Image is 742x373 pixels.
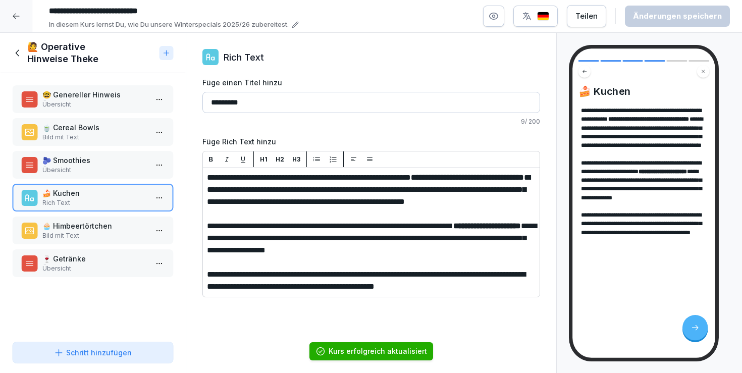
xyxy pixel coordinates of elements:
h1: 🙋 Operative Hinweise Theke [27,41,155,65]
div: Änderungen speichern [633,11,722,22]
p: Übersicht [42,264,147,273]
button: H1 [258,153,270,166]
div: 🍷 GetränkeÜbersicht [12,249,174,277]
p: H2 [276,155,284,164]
p: Rich Text [224,50,264,64]
button: H3 [290,153,302,166]
p: 🍰 Kuchen [42,188,147,198]
p: 9 / 200 [202,117,540,126]
div: 🍰 KuchenRich Text [12,184,174,211]
div: 🧁 HimbeertörtchenBild mit Text [12,217,174,244]
p: Rich Text [42,198,147,207]
p: Bild mit Text [42,231,147,240]
p: 🧁 Himbeertörtchen [42,221,147,231]
button: Teilen [567,5,606,27]
div: Teilen [575,11,598,22]
div: Schritt hinzufügen [54,347,132,358]
p: H1 [260,155,268,164]
p: Bild mit Text [42,133,147,142]
label: Füge Rich Text hinzu [202,136,540,147]
div: 🫐 SmoothiesÜbersicht [12,151,174,179]
p: 🤓 Genereller Hinweis [42,89,147,100]
p: H3 [292,155,300,164]
img: de.svg [537,12,549,21]
button: Schritt hinzufügen [12,342,174,363]
p: Übersicht [42,166,147,175]
p: In diesem Kurs lernst Du, wie Du unsere Winterspecials 2025/26 zubereitest. [49,20,289,30]
div: Kurs erfolgreich aktualisiert [329,346,427,356]
p: 🫐 Smoothies [42,155,147,166]
p: 🍷 Getränke [42,253,147,264]
label: Füge einen Titel hinzu [202,77,540,88]
div: 🤓 Genereller HinweisÜbersicht [12,85,174,113]
p: 🍵 Cereal Bowls [42,122,147,133]
div: 🍵 Cereal BowlsBild mit Text [12,118,174,146]
button: Änderungen speichern [625,6,730,27]
h4: 🍰 Kuchen [578,85,709,97]
p: Übersicht [42,100,147,109]
button: H2 [274,153,286,166]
